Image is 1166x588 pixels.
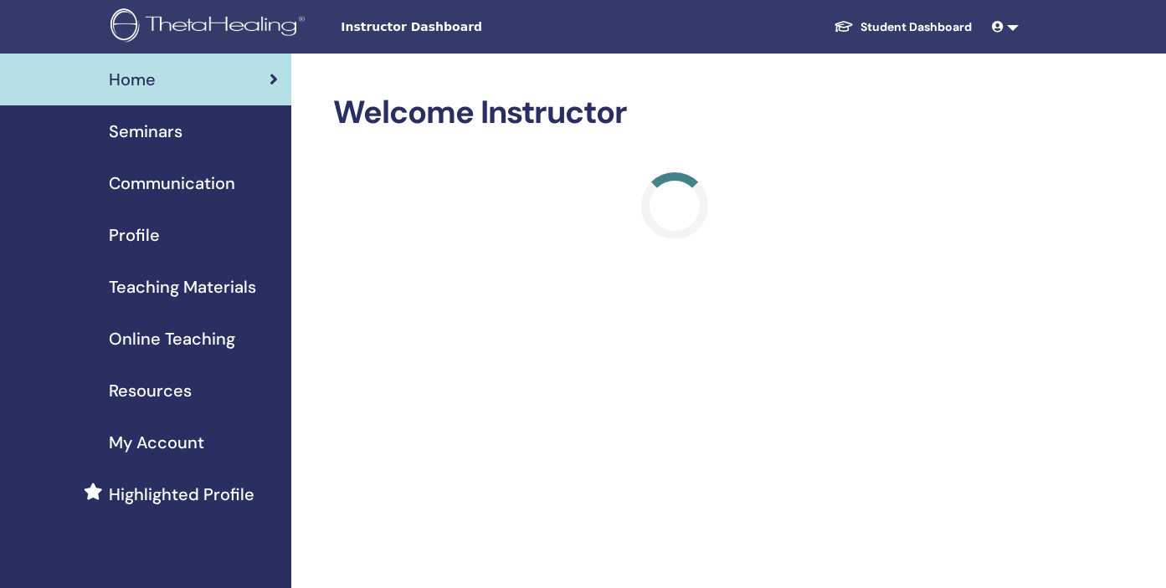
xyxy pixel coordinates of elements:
span: Instructor Dashboard [341,18,592,36]
span: Communication [109,171,235,196]
span: Teaching Materials [109,274,256,299]
span: Online Teaching [109,326,235,351]
img: graduation-cap-white.svg [834,19,854,33]
h2: Welcome Instructor [333,94,1015,132]
span: Profile [109,222,160,248]
span: Resources [109,378,192,403]
img: logo.png [110,8,311,46]
span: Home [109,67,156,92]
span: Seminars [109,119,182,144]
a: Student Dashboard [820,12,985,43]
span: Highlighted Profile [109,482,254,507]
span: My Account [109,430,204,455]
